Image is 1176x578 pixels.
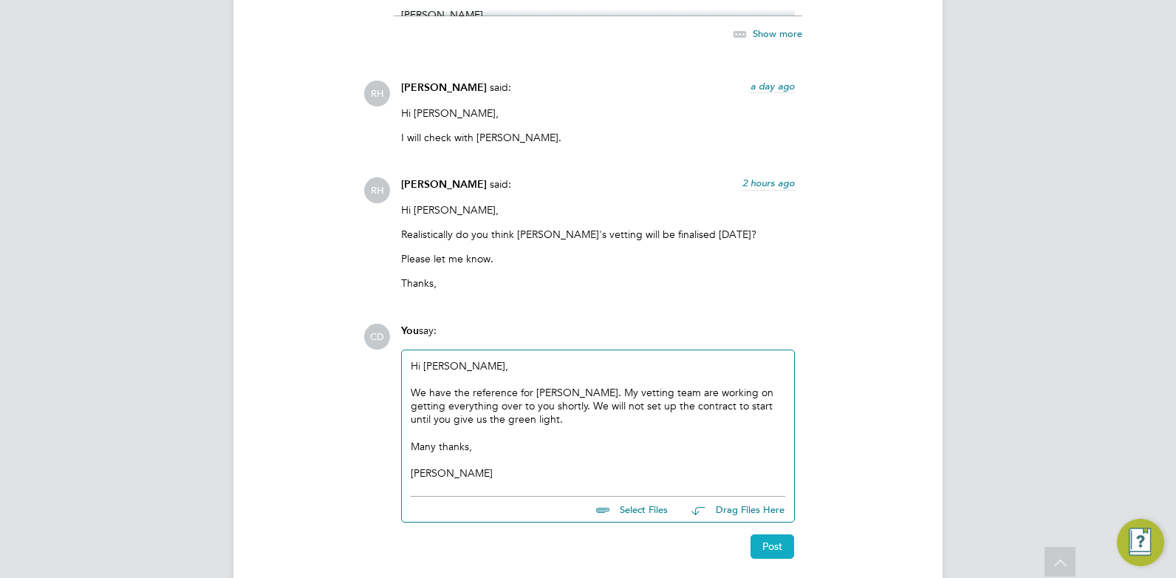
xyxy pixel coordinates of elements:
p: Realistically do you think [PERSON_NAME]'s vetting will be finalised [DATE]? [401,228,795,241]
span: a day ago [751,80,795,92]
div: [PERSON_NAME] [411,466,785,480]
button: Drag Files Here [680,494,785,526]
div: We have the reference for [PERSON_NAME]. My vetting team are working on getting everything over t... [411,386,785,440]
span: [PERSON_NAME] [401,178,487,191]
span: You [401,324,419,337]
div: say: [401,324,795,350]
p: Please let me know. [401,252,795,265]
span: 2 hours ago [742,177,795,189]
div: Hi [PERSON_NAME], [411,359,785,480]
span: [PERSON_NAME] [401,81,487,94]
span: said: [490,177,511,191]
button: Engage Resource Center [1117,519,1164,566]
span: RH [364,81,390,106]
p: Hi [PERSON_NAME], [401,106,795,120]
p: Thanks, [401,276,795,290]
p: I will check with [PERSON_NAME]. [401,131,795,144]
p: Hi [PERSON_NAME], [401,203,795,217]
span: CD [364,324,390,350]
span: RH [364,177,390,203]
p: [PERSON_NAME] [401,8,795,21]
span: said: [490,81,511,94]
span: Show more [753,27,802,39]
div: Many thanks, [411,440,785,453]
button: Post [751,534,794,558]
